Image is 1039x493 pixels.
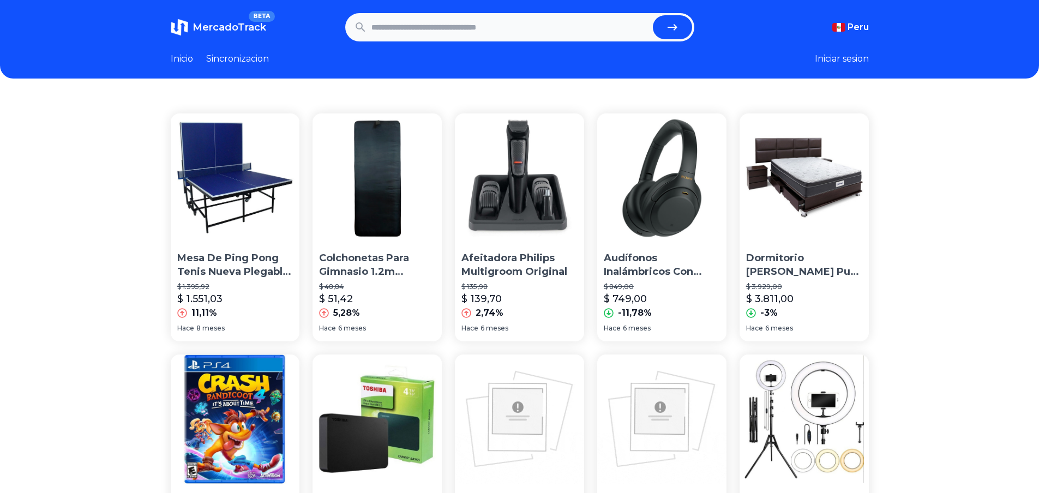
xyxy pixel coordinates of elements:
span: Hace [746,324,763,333]
img: Dormitorio Sofía Pure Fresh Queen [740,113,869,243]
button: Peru [832,21,869,34]
p: $ 135,98 [461,282,578,291]
p: 2,74% [476,306,503,320]
img: MercadoTrack [171,19,188,36]
span: 6 meses [481,324,508,333]
span: Peru [848,21,869,34]
button: Iniciar sesion [815,52,869,65]
img: Afeitadora Philips Multigroom Original [455,113,584,243]
p: -3% [760,306,778,320]
span: 6 meses [338,324,366,333]
p: $ 849,00 [604,282,720,291]
img: Aro De Luz Led 26cm + Soporte + Trípode 2 M + Rotula 360º [740,354,869,484]
p: 5,28% [333,306,360,320]
p: $ 139,70 [461,291,502,306]
p: Afeitadora Philips Multigroom Original [461,251,578,279]
img: Audífonos Inalámbricos Con Noise Cancelling Wh-1000xm4 [597,113,726,243]
p: Audífonos Inalámbricos Con Noise Cancelling Wh-1000xm4 [604,251,720,279]
p: $ 749,00 [604,291,647,306]
a: Dormitorio Sofía Pure Fresh QueenDormitorio [PERSON_NAME] Pure Fresh Queen$ 3.929,00$ 3.811,00-3%... [740,113,869,341]
span: 6 meses [765,324,793,333]
p: $ 51,42 [319,291,353,306]
p: -11,78% [618,306,652,320]
img: Colchonetas Para Gimnasio 1.2m Abdominales Deporte Ejercicio [313,113,442,243]
img: Mesa De Ping Pong Tenis Nueva Plegable Modelo Americano 15mm [171,113,300,243]
a: Audífonos Inalámbricos Con Noise Cancelling Wh-1000xm4Audífonos Inalámbricos Con Noise Cancelling... [597,113,726,341]
a: Inicio [171,52,193,65]
img: Preventa Crash Bandicoot 4 It's About Time Playstation 4 [171,354,300,484]
a: MercadoTrackBETA [171,19,266,36]
img: Bicicleta Negra Montañera Aro 26 New - Envios A Todo El Perú [597,354,726,484]
span: BETA [249,11,274,22]
span: Hace [319,324,336,333]
img: Peru [832,23,845,32]
a: Afeitadora Philips Multigroom OriginalAfeitadora Philips Multigroom Original$ 135,98$ 139,702,74%... [455,113,584,341]
p: $ 3.811,00 [746,291,794,306]
img: Toshiba - Disco Duro Externo Toshiba 4tb Canvio Basics Usb 3 [313,354,442,484]
p: $ 3.929,00 [746,282,862,291]
span: 8 meses [196,324,225,333]
a: Colchonetas Para Gimnasio 1.2m Abdominales Deporte EjercicioColchonetas Para Gimnasio 1.2m Abdomi... [313,113,442,341]
p: $ 1.395,92 [177,282,293,291]
img: Set 20 Kg Pesas Cromadas Convertible Importadas. [455,354,584,484]
span: 6 meses [623,324,651,333]
p: Mesa De Ping Pong Tenis Nueva Plegable Modelo Americano 15mm [177,251,293,279]
span: MercadoTrack [193,21,266,33]
p: $ 1.551,03 [177,291,223,306]
a: Sincronizacion [206,52,269,65]
a: Mesa De Ping Pong Tenis Nueva Plegable Modelo Americano 15mmMesa De Ping Pong Tenis Nueva Plegabl... [171,113,300,341]
p: Dormitorio [PERSON_NAME] Pure Fresh Queen [746,251,862,279]
p: Colchonetas Para Gimnasio 1.2m Abdominales Deporte Ejercicio [319,251,435,279]
span: Hace [177,324,194,333]
p: $ 48,84 [319,282,435,291]
p: 11,11% [191,306,217,320]
span: Hace [604,324,621,333]
span: Hace [461,324,478,333]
